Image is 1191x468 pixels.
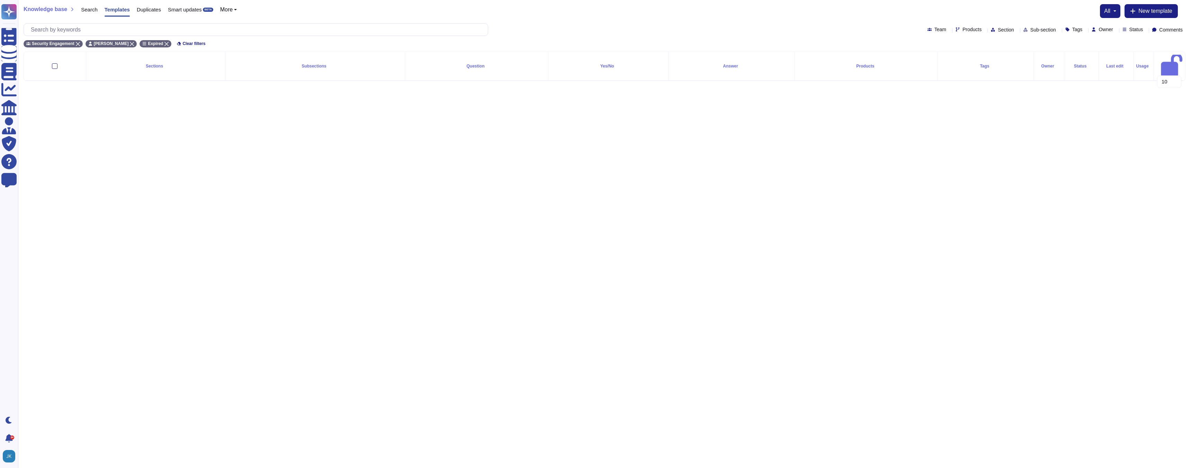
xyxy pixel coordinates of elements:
[998,27,1014,32] span: Section
[1104,8,1116,14] button: all
[1030,27,1056,32] span: Sub-section
[671,64,792,68] div: Answer
[168,7,202,12] span: Smart updates
[94,42,129,46] span: [PERSON_NAME]
[81,7,98,12] span: Search
[798,64,935,68] div: Products
[962,27,982,32] span: Products
[1099,27,1113,32] span: Owner
[1136,64,1151,68] div: Usage
[1,449,20,464] button: user
[1037,64,1061,68] div: Owner
[203,8,213,12] div: BETA
[24,7,67,12] span: Knowledge base
[137,7,161,12] span: Duplicates
[408,64,545,68] div: Question
[941,64,1030,68] div: Tags
[27,24,488,36] input: Search by keywords
[220,7,233,12] span: More
[228,64,402,68] div: Subsections
[182,42,205,46] span: Clear filters
[1104,8,1110,14] span: all
[934,27,946,32] span: Team
[551,64,665,68] div: Yes/No
[1102,64,1130,68] div: Last edit
[105,7,130,12] span: Templates
[148,42,163,46] span: Expired
[1129,27,1143,32] span: Status
[1125,4,1178,18] button: New template
[1072,27,1083,32] span: Tags
[220,7,237,12] button: More
[1159,27,1183,32] span: Comments
[10,435,14,440] div: 9+
[1138,8,1172,14] span: New template
[3,450,15,462] img: user
[32,42,74,46] span: Security Engagement
[89,64,222,68] div: Sections
[1067,64,1096,68] div: Status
